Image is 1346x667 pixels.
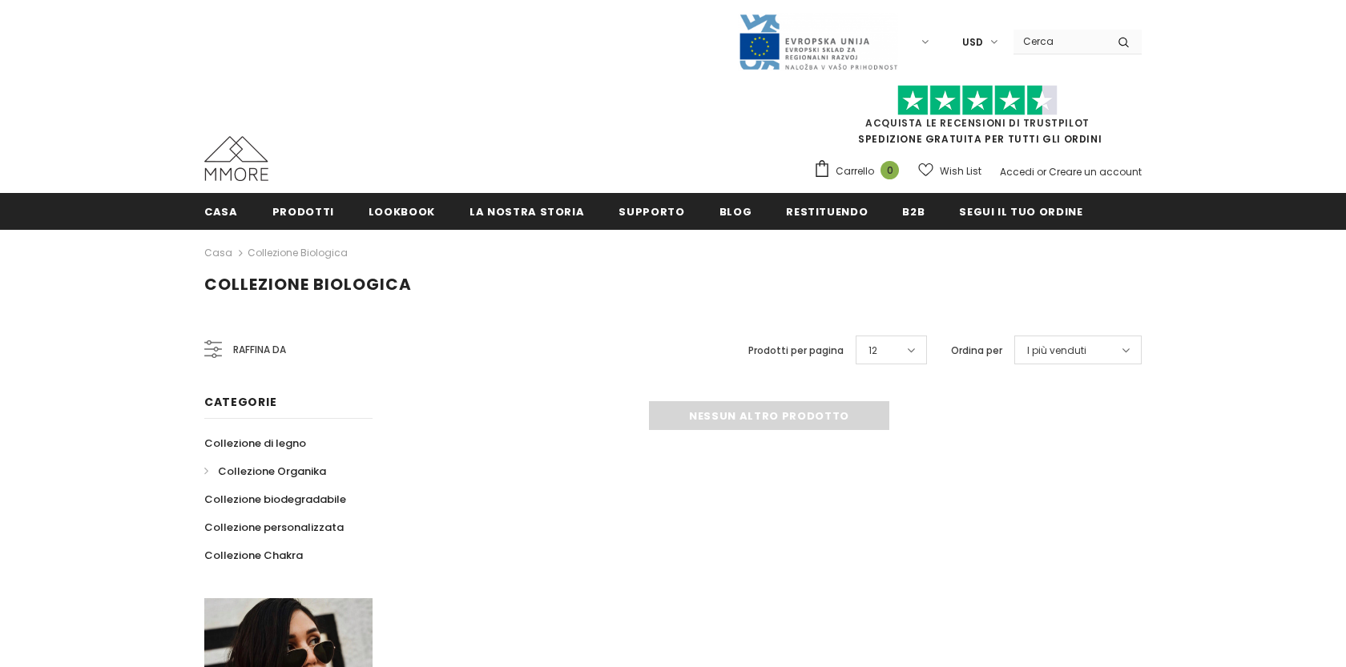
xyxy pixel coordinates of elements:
[719,204,752,219] span: Blog
[204,193,238,229] a: Casa
[881,161,899,179] span: 0
[813,92,1142,146] span: SPEDIZIONE GRATUITA PER TUTTI GLI ORDINI
[469,204,584,219] span: La nostra storia
[962,34,983,50] span: USD
[738,34,898,48] a: Javni Razpis
[1049,165,1142,179] a: Creare un account
[748,343,844,359] label: Prodotti per pagina
[836,163,874,179] span: Carrello
[248,246,348,259] a: Collezione biologica
[1014,30,1106,53] input: Search Site
[469,193,584,229] a: La nostra storia
[204,394,276,410] span: Categorie
[897,85,1058,116] img: Fidati di Pilot Stars
[902,193,925,229] a: B2B
[1027,343,1086,359] span: I più venduti
[204,273,412,295] span: Collezione biologica
[233,341,286,359] span: Raffina da
[204,243,232,263] a: Casa
[204,485,346,513] a: Collezione biodegradabile
[369,204,435,219] span: Lookbook
[813,159,907,183] a: Carrello 0
[786,193,868,229] a: Restituendo
[719,193,752,229] a: Blog
[865,116,1090,130] a: Acquista le recensioni di TrustPilot
[204,492,346,507] span: Collezione biodegradabile
[204,457,326,485] a: Collezione Organika
[902,204,925,219] span: B2B
[1000,165,1034,179] a: Accedi
[786,204,868,219] span: Restituendo
[204,513,344,541] a: Collezione personalizzata
[204,136,268,181] img: Casi MMORE
[738,13,898,71] img: Javni Razpis
[272,193,334,229] a: Prodotti
[204,436,306,451] span: Collezione di legno
[204,204,238,219] span: Casa
[1037,165,1046,179] span: or
[951,343,1002,359] label: Ordina per
[619,204,684,219] span: supporto
[272,204,334,219] span: Prodotti
[868,343,877,359] span: 12
[204,548,303,563] span: Collezione Chakra
[204,541,303,569] a: Collezione Chakra
[959,193,1082,229] a: Segui il tuo ordine
[218,464,326,479] span: Collezione Organika
[619,193,684,229] a: supporto
[204,520,344,535] span: Collezione personalizzata
[369,193,435,229] a: Lookbook
[918,157,981,185] a: Wish List
[959,204,1082,219] span: Segui il tuo ordine
[204,429,306,457] a: Collezione di legno
[940,163,981,179] span: Wish List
